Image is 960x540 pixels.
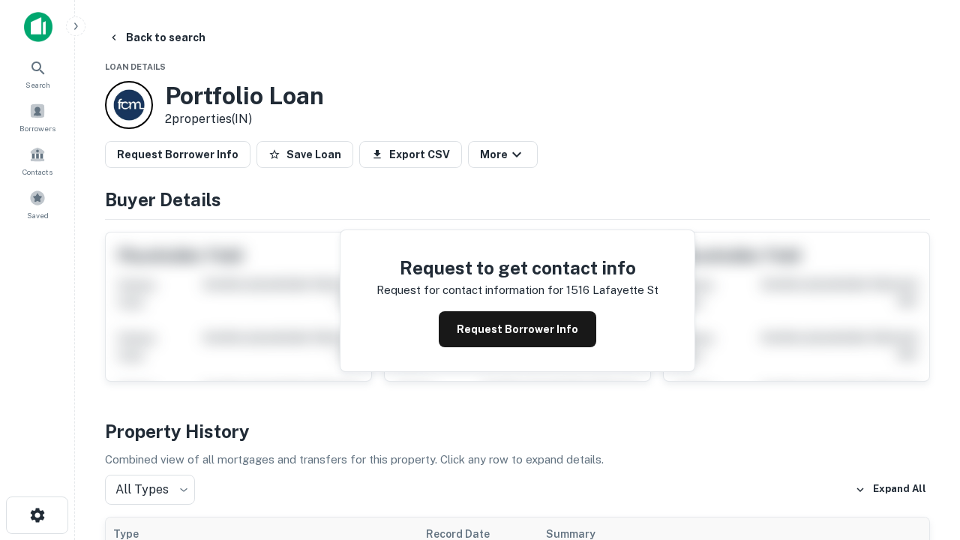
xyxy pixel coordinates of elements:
span: Loan Details [105,62,166,71]
p: Combined view of all mortgages and transfers for this property. Click any row to expand details. [105,451,930,469]
button: Expand All [851,478,930,501]
span: Saved [27,209,49,221]
button: Export CSV [359,141,462,168]
p: 2 properties (IN) [165,110,324,128]
button: Request Borrower Info [105,141,250,168]
button: More [468,141,538,168]
p: Request for contact information for [376,281,563,299]
h4: Buyer Details [105,186,930,213]
h3: Portfolio Loan [165,82,324,110]
h4: Request to get contact info [376,254,658,281]
button: Back to search [102,24,211,51]
span: Contacts [22,166,52,178]
button: Request Borrower Info [439,311,596,347]
p: 1516 lafayette st [566,281,658,299]
iframe: Chat Widget [885,372,960,444]
a: Saved [4,184,70,224]
a: Contacts [4,140,70,181]
button: Save Loan [256,141,353,168]
a: Search [4,53,70,94]
a: Borrowers [4,97,70,137]
div: All Types [105,475,195,505]
img: capitalize-icon.png [24,12,52,42]
span: Search [25,79,50,91]
span: Borrowers [19,122,55,134]
h4: Property History [105,418,930,445]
